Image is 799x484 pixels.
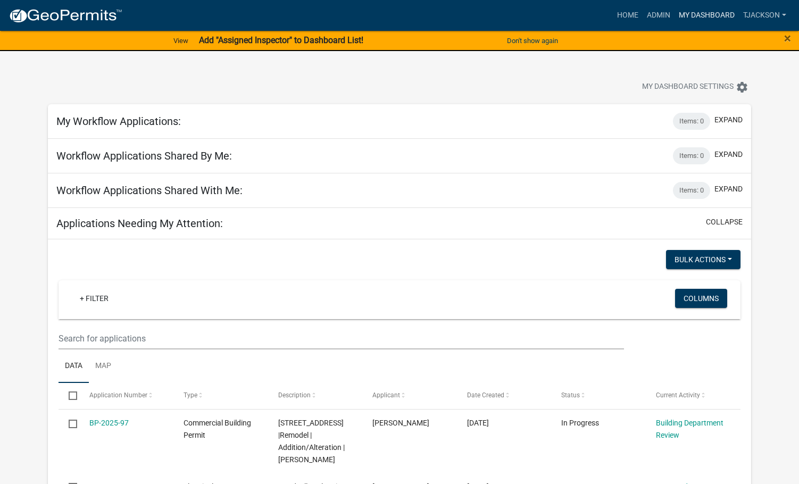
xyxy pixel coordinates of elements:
button: My Dashboard Settingssettings [634,77,757,97]
datatable-header-cell: Applicant [362,383,457,408]
h5: Workflow Applications Shared By Me: [56,149,232,162]
button: expand [714,114,743,126]
div: Items: 0 [673,182,710,199]
h5: Applications Needing My Attention: [56,217,223,230]
span: 08/14/2025 [467,419,489,427]
datatable-header-cell: Current Activity [646,383,740,408]
a: Data [59,349,89,383]
a: Home [613,5,643,26]
a: My Dashboard [675,5,739,26]
button: Close [784,32,791,45]
div: Items: 0 [673,147,710,164]
span: Applicant [372,391,400,399]
h5: My Workflow Applications: [56,115,181,128]
span: Status [561,391,580,399]
span: Date Created [467,391,504,399]
span: Current Activity [656,391,700,399]
div: Items: 0 [673,113,710,130]
span: Commercial Building Permit [184,419,251,439]
span: In Progress [561,419,599,427]
datatable-header-cell: Description [268,383,363,408]
span: × [784,31,791,46]
datatable-header-cell: Type [173,383,268,408]
input: Search for applications [59,328,624,349]
a: View [169,32,193,49]
a: Admin [643,5,675,26]
strong: Add "Assigned Inspector" to Dashboard List! [199,35,363,45]
h5: Workflow Applications Shared With Me: [56,184,243,197]
span: Description [278,391,311,399]
button: expand [714,149,743,160]
button: collapse [706,216,743,228]
span: My Dashboard Settings [642,81,734,94]
datatable-header-cell: Status [551,383,646,408]
i: settings [736,81,748,94]
a: + Filter [71,289,117,308]
datatable-header-cell: Application Number [79,383,173,408]
button: Columns [675,289,727,308]
a: TJackson [739,5,790,26]
datatable-header-cell: Select [59,383,79,408]
button: expand [714,183,743,195]
span: 156 MARKET STREET |Remodel | Addition/Alteration | Rusty Daugherty [278,419,345,463]
datatable-header-cell: Date Created [457,383,552,408]
a: Map [89,349,118,383]
button: Don't show again [503,32,562,49]
span: Daugherty [372,419,429,427]
a: Building Department Review [656,419,723,439]
a: BP-2025-97 [89,419,129,427]
span: Type [184,391,197,399]
button: Bulk Actions [666,250,740,269]
span: Application Number [89,391,147,399]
